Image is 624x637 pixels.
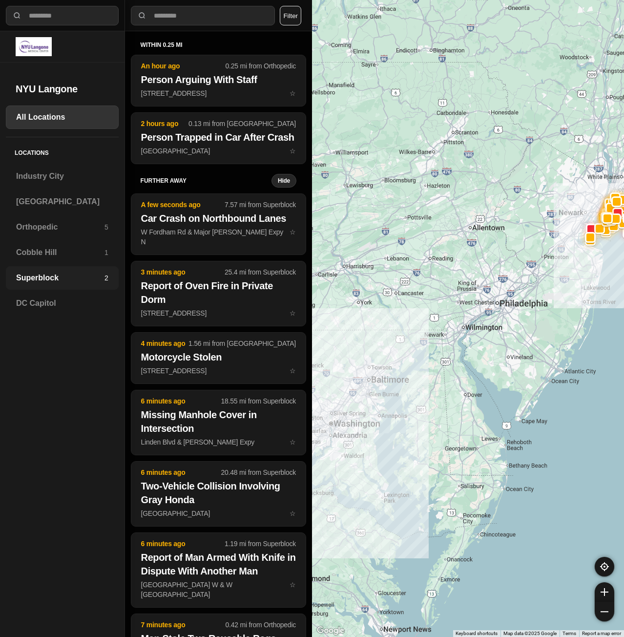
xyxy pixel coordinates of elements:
button: 6 minutes ago1.19 mi from SuperblockReport of Man Armed With Knife in Dispute With Another Man[GE... [131,532,306,608]
h2: Car Crash on Northbound Lanes [141,212,296,225]
p: [STREET_ADDRESS] [141,88,296,98]
button: 6 minutes ago20.48 mi from SuperblockTwo-Vehicle Collision Involving Gray Honda[GEOGRAPHIC_DATA]star [131,461,306,527]
h3: Orthopedic [16,221,104,233]
a: Orthopedic5 [6,215,119,239]
a: All Locations [6,106,119,129]
img: zoom-in [601,588,608,596]
img: recenter [600,562,609,571]
button: 4 minutes ago1.56 mi from [GEOGRAPHIC_DATA]Motorcycle Stolen[STREET_ADDRESS]star [131,332,306,384]
a: 3 minutes ago25.4 mi from SuperblockReport of Oven Fire in Private Dorm[STREET_ADDRESS]star [131,309,306,317]
a: 6 minutes ago18.55 mi from SuperblockMissing Manhole Cover in IntersectionLinden Blvd & [PERSON_N... [131,438,306,446]
span: Map data ©2025 Google [503,631,557,636]
h3: Cobble Hill [16,247,104,258]
span: star [290,228,296,236]
img: search [12,11,22,21]
p: 0.42 mi from Orthopedic [226,620,296,630]
p: 25.4 mi from Superblock [225,267,296,277]
p: 6 minutes ago [141,539,225,549]
h5: Locations [6,137,119,165]
a: DC Capitol [6,292,119,315]
h2: Report of Man Armed With Knife in Dispute With Another Man [141,551,296,578]
span: star [290,147,296,155]
p: W Fordham Rd & Major [PERSON_NAME] Expy N [141,227,296,247]
p: 20.48 mi from Superblock [221,467,296,477]
span: star [290,438,296,446]
p: 5 [104,222,108,232]
a: 6 minutes ago1.19 mi from SuperblockReport of Man Armed With Knife in Dispute With Another Man[GE... [131,580,306,589]
p: 0.13 mi from [GEOGRAPHIC_DATA] [188,119,296,128]
button: Filter [280,6,301,25]
img: logo [16,37,52,56]
a: Industry City [6,165,119,188]
h2: Person Trapped in Car After Crash [141,130,296,144]
h3: All Locations [16,111,108,123]
p: A few seconds ago [141,200,225,210]
a: Superblock2 [6,266,119,290]
img: Google [314,624,347,637]
h3: Superblock [16,272,104,284]
img: search [137,11,147,21]
p: [STREET_ADDRESS] [141,366,296,376]
a: [GEOGRAPHIC_DATA] [6,190,119,213]
a: A few seconds ago7.57 mi from SuperblockCar Crash on Northbound LanesW Fordham Rd & Major [PERSON... [131,228,306,236]
a: 4 minutes ago1.56 mi from [GEOGRAPHIC_DATA]Motorcycle Stolen[STREET_ADDRESS]star [131,366,306,375]
button: Keyboard shortcuts [456,630,498,637]
button: Hide [271,174,296,188]
p: [GEOGRAPHIC_DATA] [141,146,296,156]
p: 1.19 mi from Superblock [225,539,296,549]
button: zoom-in [595,582,614,602]
a: 2 hours ago0.13 mi from [GEOGRAPHIC_DATA]Person Trapped in Car After Crash[GEOGRAPHIC_DATA]star [131,147,306,155]
p: An hour ago [141,61,226,71]
p: 6 minutes ago [141,396,221,406]
p: 7.57 mi from Superblock [225,200,296,210]
a: Terms (opens in new tab) [562,631,576,636]
p: 0.25 mi from Orthopedic [226,61,296,71]
h2: Two-Vehicle Collision Involving Gray Honda [141,479,296,507]
p: 1.56 mi from [GEOGRAPHIC_DATA] [188,339,296,348]
p: [GEOGRAPHIC_DATA] [141,509,296,518]
span: star [290,89,296,97]
h3: Industry City [16,170,108,182]
button: recenter [595,557,614,576]
h2: NYU Langone [16,82,109,96]
p: [STREET_ADDRESS] [141,308,296,318]
span: star [290,367,296,375]
h5: within 0.25 mi [141,41,296,49]
p: 2 hours ago [141,119,188,128]
h2: Missing Manhole Cover in Intersection [141,408,296,435]
a: Cobble Hill1 [6,241,119,264]
a: An hour ago0.25 mi from OrthopedicPerson Arguing With Staff[STREET_ADDRESS]star [131,89,306,97]
p: 18.55 mi from Superblock [221,396,296,406]
h2: Motorcycle Stolen [141,350,296,364]
button: An hour ago0.25 mi from OrthopedicPerson Arguing With Staff[STREET_ADDRESS]star [131,55,306,106]
p: 7 minutes ago [141,620,226,630]
h2: Report of Oven Fire in Private Dorm [141,279,296,306]
a: Open this area in Google Maps (opens a new window) [314,624,347,637]
button: 6 minutes ago18.55 mi from SuperblockMissing Manhole Cover in IntersectionLinden Blvd & [PERSON_N... [131,390,306,455]
a: 6 minutes ago20.48 mi from SuperblockTwo-Vehicle Collision Involving Gray Honda[GEOGRAPHIC_DATA]star [131,509,306,517]
p: 1 [104,248,108,257]
span: star [290,309,296,317]
h5: further away [141,177,271,185]
p: 6 minutes ago [141,467,221,477]
h3: [GEOGRAPHIC_DATA] [16,196,108,208]
button: 3 minutes ago25.4 mi from SuperblockReport of Oven Fire in Private Dorm[STREET_ADDRESS]star [131,261,306,326]
span: star [290,510,296,517]
button: zoom-out [595,602,614,621]
h2: Person Arguing With Staff [141,73,296,86]
p: 4 minutes ago [141,339,188,348]
button: 2 hours ago0.13 mi from [GEOGRAPHIC_DATA]Person Trapped in Car After Crash[GEOGRAPHIC_DATA]star [131,112,306,164]
small: Hide [278,177,290,185]
p: [GEOGRAPHIC_DATA] W & W [GEOGRAPHIC_DATA] [141,580,296,599]
p: 2 [104,273,108,283]
h3: DC Capitol [16,297,108,309]
button: A few seconds ago7.57 mi from SuperblockCar Crash on Northbound LanesW Fordham Rd & Major [PERSON... [131,193,306,255]
span: star [290,581,296,589]
img: zoom-out [601,608,608,616]
p: 3 minutes ago [141,267,225,277]
p: Linden Blvd & [PERSON_NAME] Expy [141,437,296,447]
a: Report a map error [582,631,621,636]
